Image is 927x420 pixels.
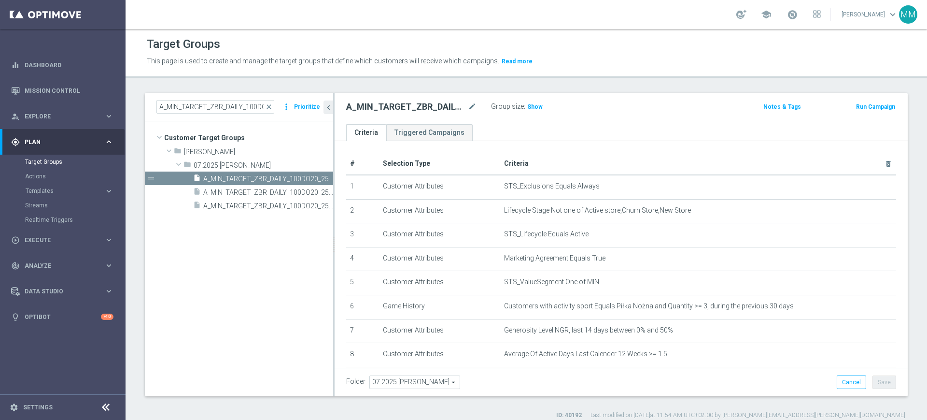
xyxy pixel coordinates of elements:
button: equalizer Dashboard [11,61,114,69]
button: person_search Explore keyboard_arrow_right [11,113,114,120]
span: A_MIN_TARGET_ZBR_DAILY_100DO20_250725_SMS [203,202,333,210]
span: Customers with activity sport Equals Piłka Nożna and Quantity >= 3, during the previous 30 days [504,302,794,310]
i: keyboard_arrow_right [104,235,113,245]
i: gps_fixed [11,138,20,146]
a: Criteria [346,124,386,141]
a: Dashboard [25,52,113,78]
div: Explore [11,112,104,121]
i: play_circle_outline [11,236,20,245]
button: Prioritize [293,101,322,114]
td: Customer Attributes [379,223,500,247]
button: play_circle_outline Execute keyboard_arrow_right [11,236,114,244]
td: 9 [346,367,379,391]
i: settings [10,403,18,412]
button: Save [872,376,896,389]
i: insert_drive_file [193,174,201,185]
th: Selection Type [379,153,500,175]
span: Kamil N. [184,148,333,156]
i: folder [174,147,182,158]
td: Customer Attributes [379,199,500,223]
button: Templates keyboard_arrow_right [25,187,114,195]
td: Customer Attributes [379,175,500,199]
span: keyboard_arrow_down [887,9,898,20]
span: Criteria [504,159,529,167]
td: Customer Attributes [379,343,500,367]
label: ID: 40192 [556,411,582,420]
div: Mission Control [11,78,113,103]
a: Actions [25,173,100,180]
td: 2 [346,199,379,223]
button: Mission Control [11,87,114,95]
div: Plan [11,138,104,146]
label: : [524,102,525,111]
div: Analyze [11,261,104,270]
span: Average Of Active Days Last Calender 12 Weeks >= 1.5 [504,350,667,358]
i: keyboard_arrow_right [104,137,113,146]
span: Lifecycle Stage Not one of Active store,Churn Store,New Store [504,206,691,215]
div: Actions [25,169,125,184]
i: keyboard_arrow_right [104,187,113,196]
span: Marketing Agreement Equals True [504,254,605,262]
div: Optibot [11,304,113,330]
i: insert_drive_file [193,188,201,199]
a: Triggered Campaigns [386,124,473,141]
div: Streams [25,198,125,213]
button: gps_fixed Plan keyboard_arrow_right [11,138,114,146]
span: 07.2025 Kamil N. [194,161,333,170]
button: Read more [501,56,534,67]
i: mode_edit [468,101,477,113]
a: Mission Control [25,78,113,103]
button: lightbulb Optibot +10 [11,313,114,321]
span: Generosity Level NGR, last 14 days between 0% and 50% [504,326,673,334]
input: Quick find group or folder [156,100,274,114]
th: # [346,153,379,175]
span: A_MIN_TARGET_ZBR_DAILY_100DO20_250725_PUSH [203,188,333,197]
i: chevron_left [324,103,333,112]
div: Realtime Triggers [25,213,125,227]
button: Notes & Tags [762,101,802,112]
i: lightbulb [11,313,20,321]
td: 1 [346,175,379,199]
span: Plan [25,139,104,145]
div: Execute [11,236,104,245]
label: Last modified on [DATE] at 11:54 AM UTC+02:00 by [PERSON_NAME][EMAIL_ADDRESS][PERSON_NAME][DOMAIN... [590,411,905,420]
div: Target Groups [25,155,125,169]
div: +10 [101,314,113,320]
div: MM [899,5,917,24]
a: Target Groups [25,158,100,166]
span: school [761,9,772,20]
span: This page is used to create and manage the target groups that define which customers will receive... [147,57,499,65]
td: Customer Attributes [379,271,500,295]
td: Game History [379,295,500,319]
a: Optibot [25,304,101,330]
i: equalizer [11,61,20,70]
button: chevron_left [323,101,333,114]
label: Group size [491,102,524,111]
span: Analyze [25,263,104,269]
button: Data Studio keyboard_arrow_right [11,288,114,295]
span: Customer Target Groups [164,131,333,145]
h1: Target Groups [147,37,220,51]
span: Templates [26,188,95,194]
td: 6 [346,295,379,319]
i: keyboard_arrow_right [104,112,113,121]
td: 5 [346,271,379,295]
td: 3 [346,223,379,247]
div: Dashboard [11,52,113,78]
span: Show [527,103,543,110]
button: track_changes Analyze keyboard_arrow_right [11,262,114,270]
td: Customer Attributes [379,247,500,271]
button: Cancel [837,376,866,389]
label: Folder [346,377,365,386]
span: Execute [25,237,104,243]
td: 7 [346,319,379,343]
i: keyboard_arrow_right [104,287,113,296]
